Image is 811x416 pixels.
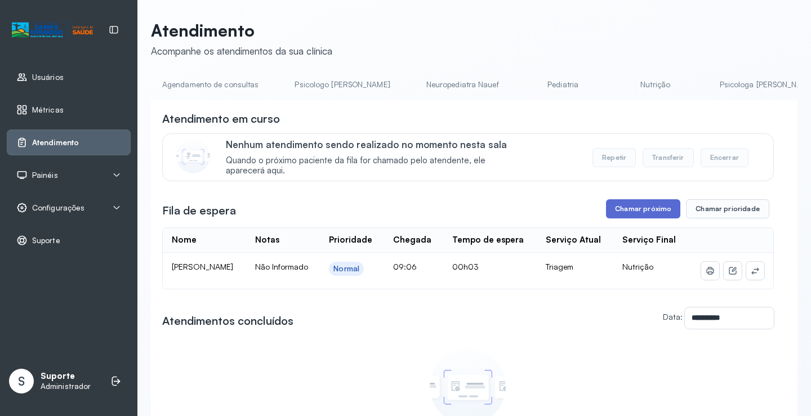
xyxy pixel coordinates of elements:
[333,264,359,274] div: Normal
[12,21,93,39] img: Logotipo do estabelecimento
[701,148,748,167] button: Encerrar
[162,111,280,127] h3: Atendimento em curso
[622,262,653,271] span: Nutrição
[162,203,236,218] h3: Fila de espera
[151,20,332,41] p: Atendimento
[172,262,233,271] span: [PERSON_NAME]
[32,236,60,245] span: Suporte
[151,75,270,94] a: Agendamento de consultas
[32,105,64,115] span: Métricas
[32,203,84,213] span: Configurações
[606,199,680,218] button: Chamar próximo
[643,148,694,167] button: Transferir
[226,155,524,177] span: Quando o próximo paciente da fila for chamado pelo atendente, ele aparecerá aqui.
[32,73,64,82] span: Usuários
[162,313,293,329] h3: Atendimentos concluídos
[592,148,636,167] button: Repetir
[16,137,121,148] a: Atendimento
[452,262,479,271] span: 00h03
[546,262,604,272] div: Triagem
[151,45,332,57] div: Acompanhe os atendimentos da sua clínica
[393,235,431,245] div: Chegada
[32,138,79,147] span: Atendimento
[393,262,417,271] span: 09:06
[172,235,197,245] div: Nome
[622,235,676,245] div: Serviço Final
[663,312,683,321] label: Data:
[41,371,91,382] p: Suporte
[415,75,510,94] a: Neuropediatra Nauef
[32,171,58,180] span: Painéis
[16,104,121,115] a: Métricas
[546,235,601,245] div: Serviço Atual
[16,71,121,83] a: Usuários
[524,75,603,94] a: Pediatria
[255,262,308,271] span: Não Informado
[255,235,279,245] div: Notas
[283,75,401,94] a: Psicologo [PERSON_NAME]
[686,199,769,218] button: Chamar prioridade
[452,235,524,245] div: Tempo de espera
[226,138,524,150] p: Nenhum atendimento sendo realizado no momento nesta sala
[176,140,210,173] img: Imagem de CalloutCard
[41,382,91,391] p: Administrador
[329,235,372,245] div: Prioridade
[616,75,695,94] a: Nutrição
